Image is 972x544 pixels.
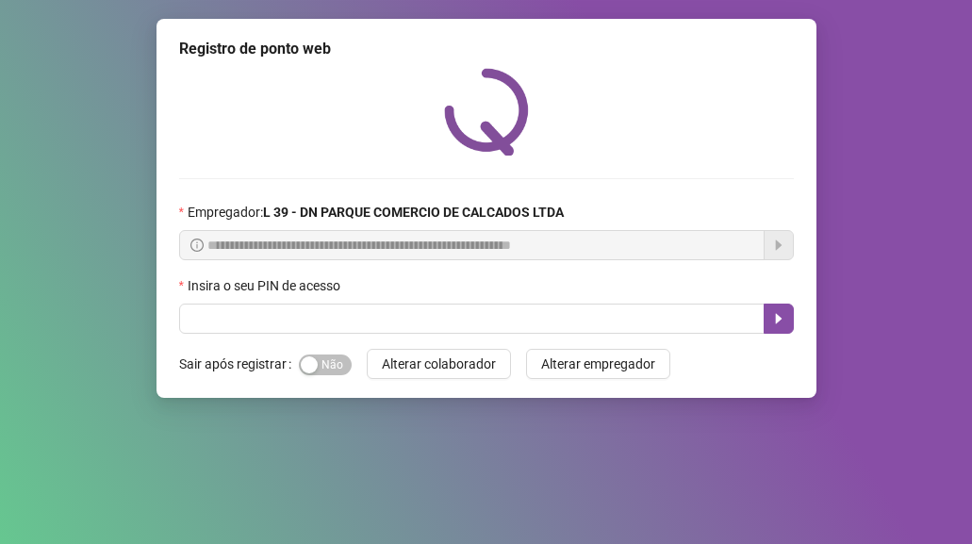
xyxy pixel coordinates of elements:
span: Alterar empregador [541,354,655,374]
span: Alterar colaborador [382,354,496,374]
span: info-circle [190,239,204,252]
span: Empregador : [188,202,564,223]
strong: L 39 - DN PARQUE COMERCIO DE CALCADOS LTDA [263,205,564,220]
div: Registro de ponto web [179,38,794,60]
label: Sair após registrar [179,349,299,379]
button: Alterar empregador [526,349,670,379]
button: Alterar colaborador [367,349,511,379]
span: caret-right [771,311,786,326]
label: Insira o seu PIN de acesso [179,275,353,296]
img: QRPoint [444,68,529,156]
